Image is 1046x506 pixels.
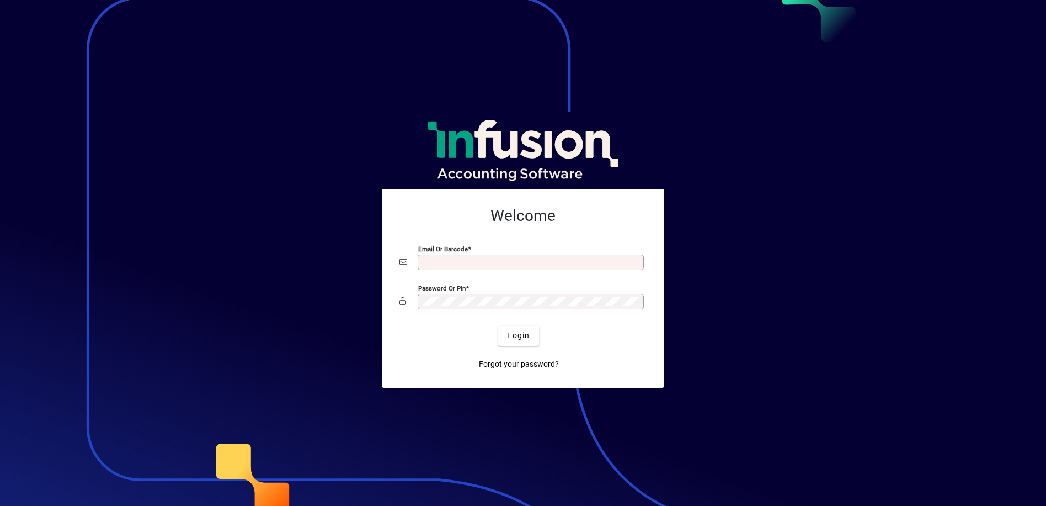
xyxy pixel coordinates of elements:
[479,359,559,370] span: Forgot your password?
[474,355,563,375] a: Forgot your password?
[507,330,530,341] span: Login
[399,207,647,225] h2: Welcome
[418,284,466,292] mat-label: Password or Pin
[418,245,468,252] mat-label: Email or Barcode
[498,326,538,346] button: Login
